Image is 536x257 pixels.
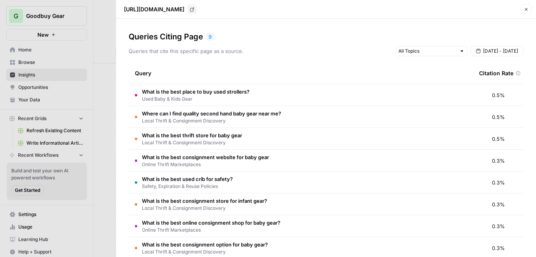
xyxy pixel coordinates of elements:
span: 0.3% [492,244,505,252]
span: 0.3% [492,179,505,186]
span: 0.5% [492,91,505,99]
span: Local Thrift & Consignment Discovery [142,248,268,255]
span: What is the best online consignment shop for baby gear? [142,219,280,227]
span: Where can I find quality second hand baby gear near me? [142,110,281,117]
input: All Topics [398,47,456,55]
span: Online Thrift Marketplaces [142,161,269,168]
span: What is the best place to buy used strollers? [142,88,249,96]
span: Local Thrift & Consignment Discovery [142,139,242,146]
h3: Queries Citing Page [129,31,203,42]
div: Query [135,62,467,84]
span: Used Baby & Kids Gear [142,96,249,103]
a: Go to page https://goodbuygear.com/blogs/gear-guidance/when-to-buy-used-baby-items [188,5,197,14]
span: What is the best consignment website for baby gear [142,153,269,161]
span: 0.3% [492,222,505,230]
div: 9 [206,33,214,41]
span: 0.5% [492,113,505,121]
button: [DATE] - [DATE] [471,46,524,56]
span: What is the best consignment store for infant gear? [142,197,267,205]
span: What is the best used crib for safety? [142,175,233,183]
span: Local Thrift & Consignment Discovery [142,117,281,124]
span: Online Thrift Marketplaces [142,227,280,234]
span: Safety, Expiration & Reuse Policies [142,183,233,190]
span: Local Thrift & Consignment Discovery [142,205,267,212]
span: What is the best consignment option for baby gear? [142,241,268,248]
span: [DATE] - [DATE] [483,48,518,55]
span: Citation Rate [479,69,513,77]
span: 0.5% [492,135,505,143]
span: What is the best thrift store for baby gear [142,131,242,139]
span: 0.3% [492,200,505,208]
p: Queries that cite this specific page as a source. [129,47,244,55]
span: 0.3% [492,157,505,165]
p: [URL][DOMAIN_NAME] [124,5,184,13]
